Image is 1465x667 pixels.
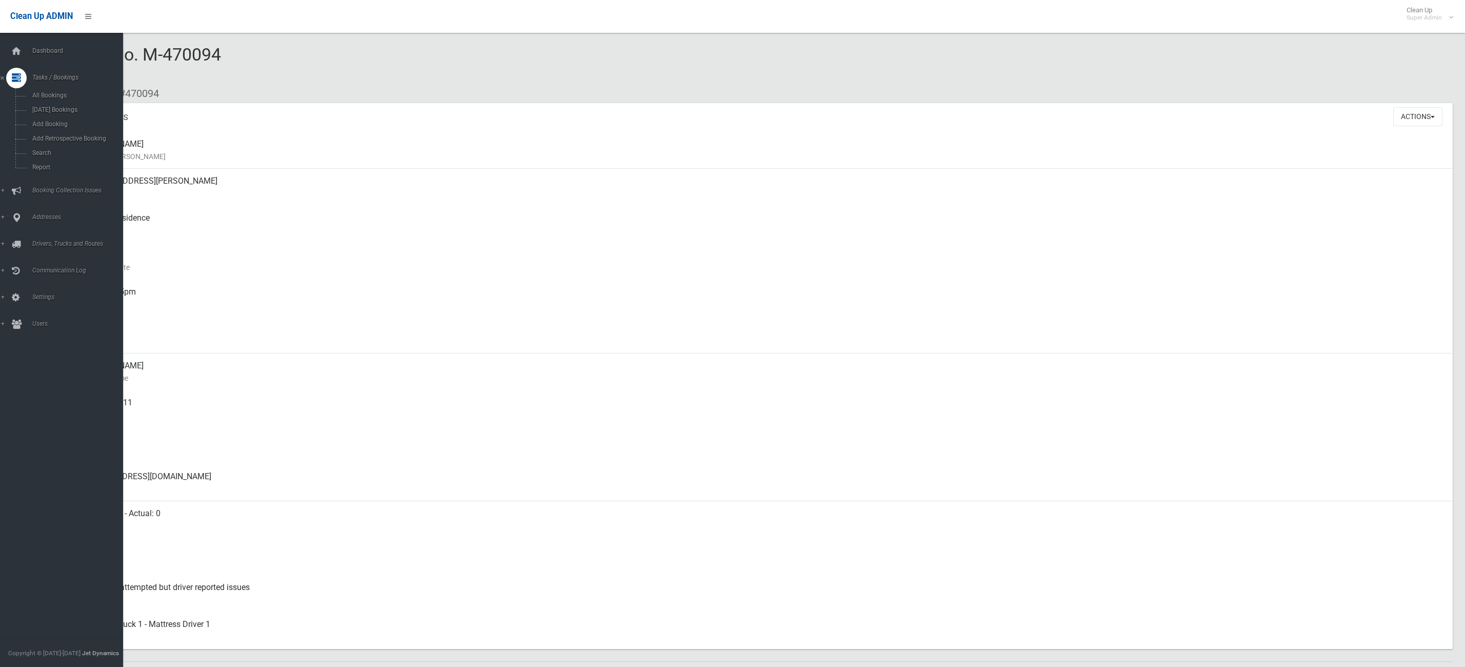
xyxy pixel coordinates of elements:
[1393,107,1442,126] button: Actions
[29,187,135,194] span: Booking Collection Issues
[29,149,126,156] span: Search
[82,187,1444,200] small: Address
[82,575,1444,612] div: Collection attempted but driver reported issues
[29,106,126,113] span: [DATE] Bookings
[1401,6,1452,22] span: Clean Up
[1407,14,1442,22] small: Super Admin
[82,594,1444,606] small: Status
[82,520,1444,532] small: Items
[82,280,1444,317] div: [DATE] 3:35pm
[82,409,1444,421] small: Mobile
[82,150,1444,163] small: Name of [PERSON_NAME]
[82,317,1444,354] div: [DATE]
[82,298,1444,310] small: Collected At
[82,243,1444,280] div: [DATE]
[29,267,135,274] span: Communication Log
[29,320,135,327] span: Users
[82,483,1444,495] small: Email
[82,538,1444,575] div: No
[112,84,159,103] li: #470094
[82,390,1444,427] div: 0411 299 111
[45,44,221,84] span: Booking No. M-470094
[82,427,1444,464] div: None given
[29,135,126,142] span: Add Retrospective Booking
[82,132,1444,169] div: [PERSON_NAME]
[29,213,135,221] span: Addresses
[10,11,73,21] span: Clean Up ADMIN
[82,446,1444,458] small: Landline
[29,74,135,81] span: Tasks / Bookings
[82,206,1444,243] div: Front of Residence
[82,631,1444,643] small: Assigned To
[29,164,126,171] span: Report
[82,261,1444,273] small: Collection Date
[29,92,126,99] span: All Bookings
[82,557,1444,569] small: Oversized
[29,293,135,301] span: Settings
[82,650,119,657] strong: Jet Dynamics
[82,224,1444,237] small: Pickup Point
[82,464,1444,501] div: [EMAIL_ADDRESS][DOMAIN_NAME]
[29,47,135,54] span: Dashboard
[82,612,1444,649] div: Mattress Truck 1 - Mattress Driver 1
[82,354,1444,390] div: [PERSON_NAME]
[29,240,135,247] span: Drivers, Trucks and Routes
[29,121,126,128] span: Add Booking
[82,372,1444,384] small: Contact Name
[45,464,1453,501] a: [EMAIL_ADDRESS][DOMAIN_NAME]Email
[82,335,1444,347] small: Zone
[8,650,81,657] span: Copyright © [DATE]-[DATE]
[82,169,1444,206] div: [STREET_ADDRESS][PERSON_NAME]
[82,501,1444,538] div: Mattress: 3 - Actual: 0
